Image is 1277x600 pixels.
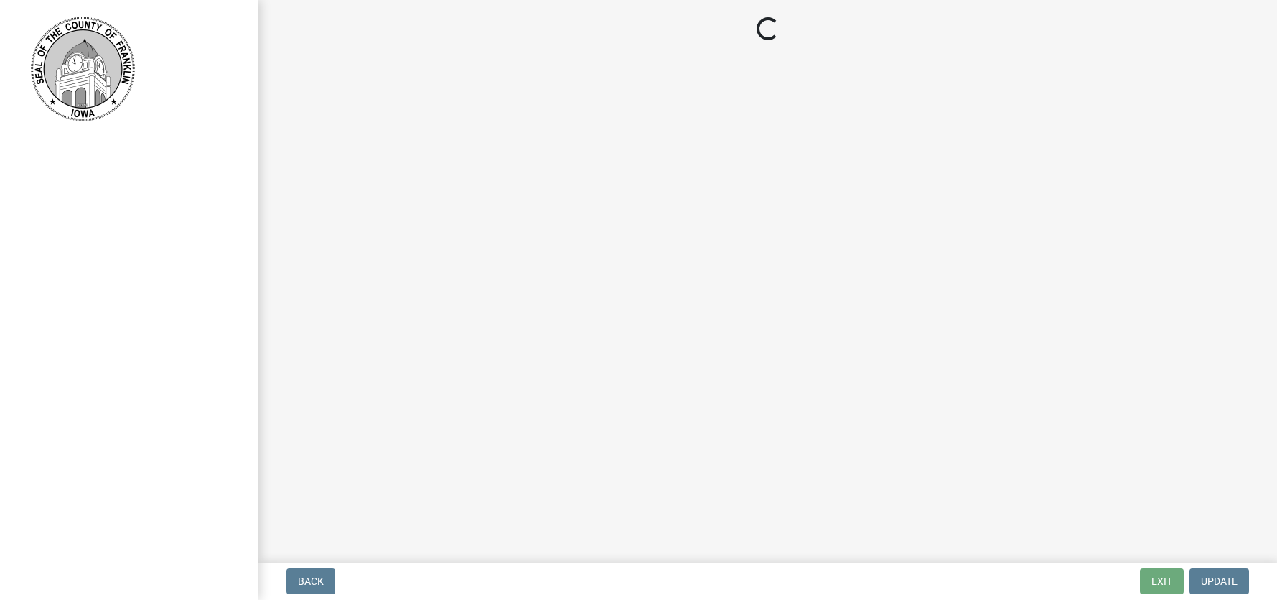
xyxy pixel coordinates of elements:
[1201,576,1238,587] span: Update
[286,568,335,594] button: Back
[298,576,324,587] span: Back
[29,15,136,123] img: Franklin County, Iowa
[1189,568,1249,594] button: Update
[1140,568,1184,594] button: Exit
